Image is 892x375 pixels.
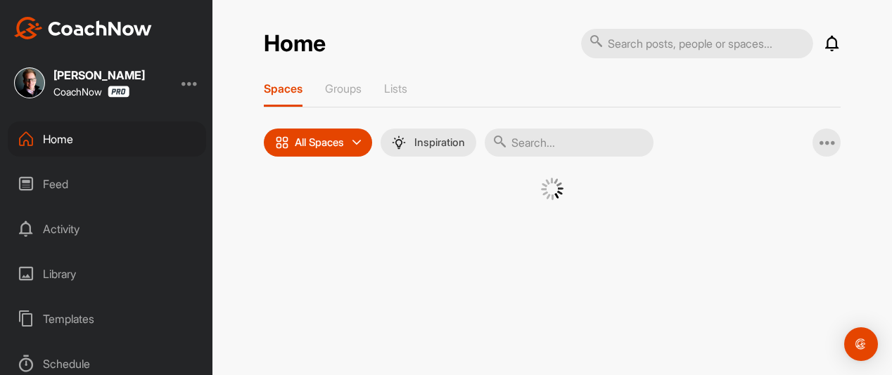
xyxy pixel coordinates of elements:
div: CoachNow [53,86,129,98]
input: Search... [485,129,654,157]
div: Templates [8,301,206,336]
img: menuIcon [392,136,406,150]
div: Feed [8,166,206,202]
h2: Home [264,30,326,58]
div: [PERSON_NAME] [53,70,145,81]
p: Groups [325,81,362,96]
img: G6gVgL6ErOh57ABN0eRmCEwV0I4iEi4d8EwaPGI0tHgoAbU4EAHFLEQAh+QQFCgALACwIAA4AGAASAAAEbHDJSesaOCdk+8xg... [541,178,563,200]
img: square_20b62fea31acd0f213c23be39da22987.jpg [14,67,45,98]
p: All Spaces [295,137,344,148]
input: Search posts, people or spaces... [581,29,813,58]
img: CoachNow Pro [108,86,129,98]
img: icon [275,136,289,150]
div: Home [8,121,206,157]
div: Open Intercom Messenger [844,327,878,361]
p: Spaces [264,81,302,96]
div: Activity [8,211,206,246]
p: Lists [384,81,407,96]
p: Inspiration [414,137,465,148]
div: Library [8,256,206,291]
img: CoachNow [14,17,152,39]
